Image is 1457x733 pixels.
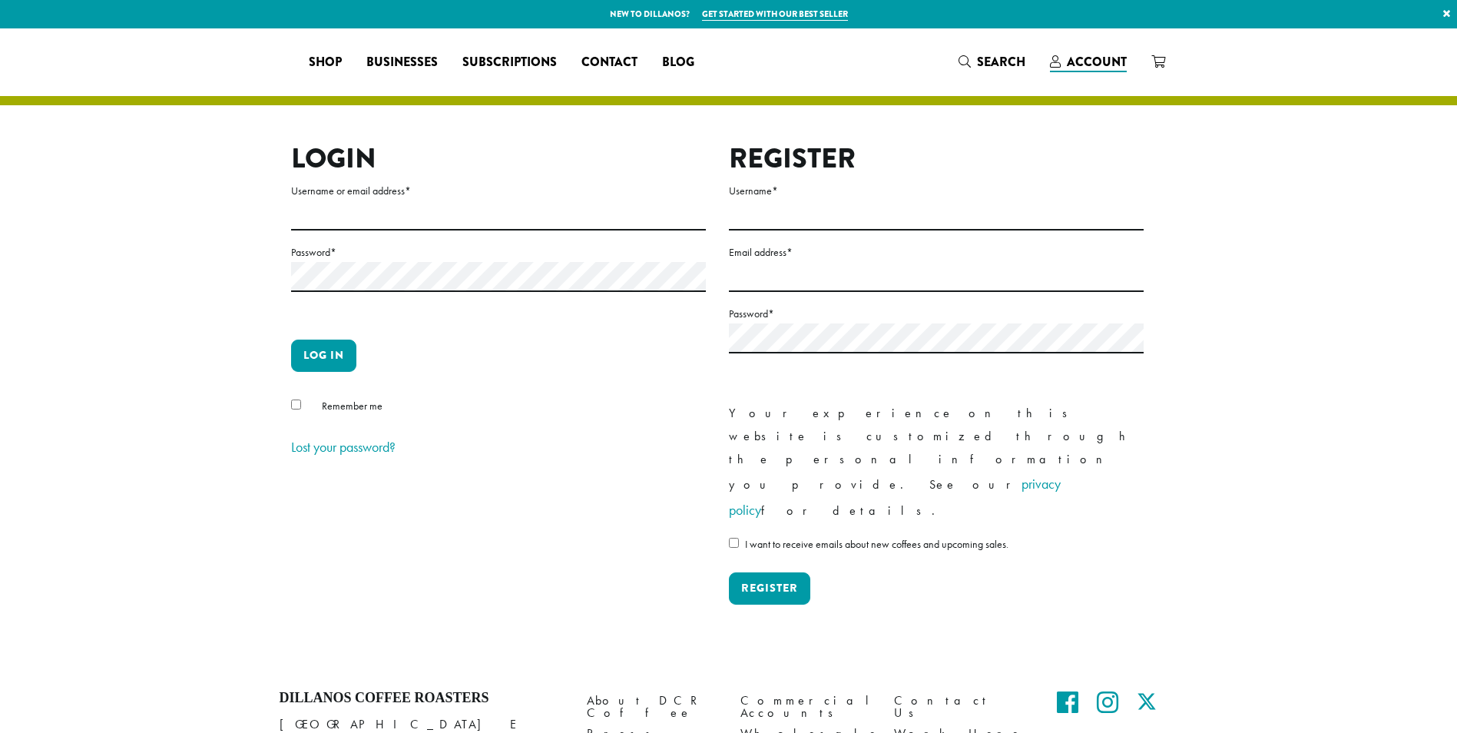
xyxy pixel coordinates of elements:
a: privacy policy [729,475,1061,519]
span: Shop [309,53,342,72]
a: About DCR Coffee [587,690,717,723]
a: Commercial Accounts [740,690,871,723]
a: Search [946,49,1038,75]
a: Get started with our best seller [702,8,848,21]
span: I want to receive emails about new coffees and upcoming sales. [745,537,1008,551]
span: Businesses [366,53,438,72]
span: Remember me [322,399,382,413]
h4: Dillanos Coffee Roasters [280,690,564,707]
h2: Register [729,142,1144,175]
label: Username or email address [291,181,706,201]
span: Account [1067,53,1127,71]
p: Your experience on this website is customized through the personal information you provide. See o... [729,402,1144,523]
span: Contact [581,53,637,72]
button: Log in [291,340,356,372]
a: Contact Us [894,690,1025,723]
span: Search [977,53,1025,71]
button: Register [729,572,810,605]
label: Username [729,181,1144,201]
span: Blog [662,53,694,72]
label: Password [729,304,1144,323]
label: Email address [729,243,1144,262]
a: Lost your password? [291,438,396,456]
a: Shop [296,50,354,75]
label: Password [291,243,706,262]
h2: Login [291,142,706,175]
span: Subscriptions [462,53,557,72]
input: I want to receive emails about new coffees and upcoming sales. [729,538,739,548]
